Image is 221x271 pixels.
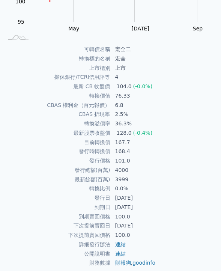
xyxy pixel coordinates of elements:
td: 轉換溢價率 [3,119,111,128]
td: 轉換價值 [3,91,111,101]
td: 3999 [111,175,218,184]
td: 擔保銀行/TCRI信用評等 [3,72,111,82]
td: 0.0% [111,184,218,193]
td: 下次提前賣回日 [3,221,111,230]
a: 連結 [115,241,126,247]
td: 公開說明書 [3,249,111,259]
td: 最新股票收盤價 [3,128,111,138]
td: 下次提前賣回價格 [3,230,111,240]
span: (-0.4%) [133,130,153,136]
td: 發行總額(百萬) [3,166,111,175]
td: CBAS 權利金（百元報價） [3,101,111,110]
td: 101.0 [111,156,218,166]
td: 發行時轉換價 [3,147,111,156]
td: CBAS 折現率 [3,110,111,119]
td: 上市 [111,63,218,73]
td: 目前轉換價 [3,138,111,147]
td: 4 [111,72,218,82]
td: 財務數據 [3,258,111,268]
td: 100.0 [111,212,218,221]
td: 可轉債名稱 [3,45,111,54]
td: [DATE] [111,203,218,212]
div: 104.0 [115,82,133,91]
td: 最新 CB 收盤價 [3,82,111,91]
td: 2.5% [111,110,218,119]
td: 發行價格 [3,156,111,166]
tspan: 95 [18,19,24,25]
div: 128.0 [115,129,133,137]
tspan: Sep [193,26,203,32]
span: (-0.0%) [133,83,153,89]
td: 最新餘額(百萬) [3,175,111,184]
td: 到期日 [3,203,111,212]
a: 連結 [115,251,126,257]
td: 詳細發行辦法 [3,240,111,249]
td: 167.7 [111,138,218,147]
td: 宏全 [111,54,218,63]
td: 發行日 [3,193,111,203]
td: 6.8 [111,101,218,110]
td: 轉換比例 [3,184,111,193]
td: 76.33 [111,91,218,101]
a: goodinfo [132,260,155,266]
td: 宏全二 [111,45,218,54]
td: 上市櫃別 [3,63,111,73]
td: 到期賣回價格 [3,212,111,221]
td: 36.3% [111,119,218,128]
tspan: [DATE] [131,26,149,32]
td: 轉換標的名稱 [3,54,111,63]
td: 168.4 [111,147,218,156]
td: , [111,258,218,268]
td: 4000 [111,166,218,175]
tspan: May [68,26,79,32]
td: 100.0 [111,230,218,240]
td: [DATE] [111,193,218,203]
td: [DATE] [111,221,218,230]
a: 財報狗 [115,260,131,266]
